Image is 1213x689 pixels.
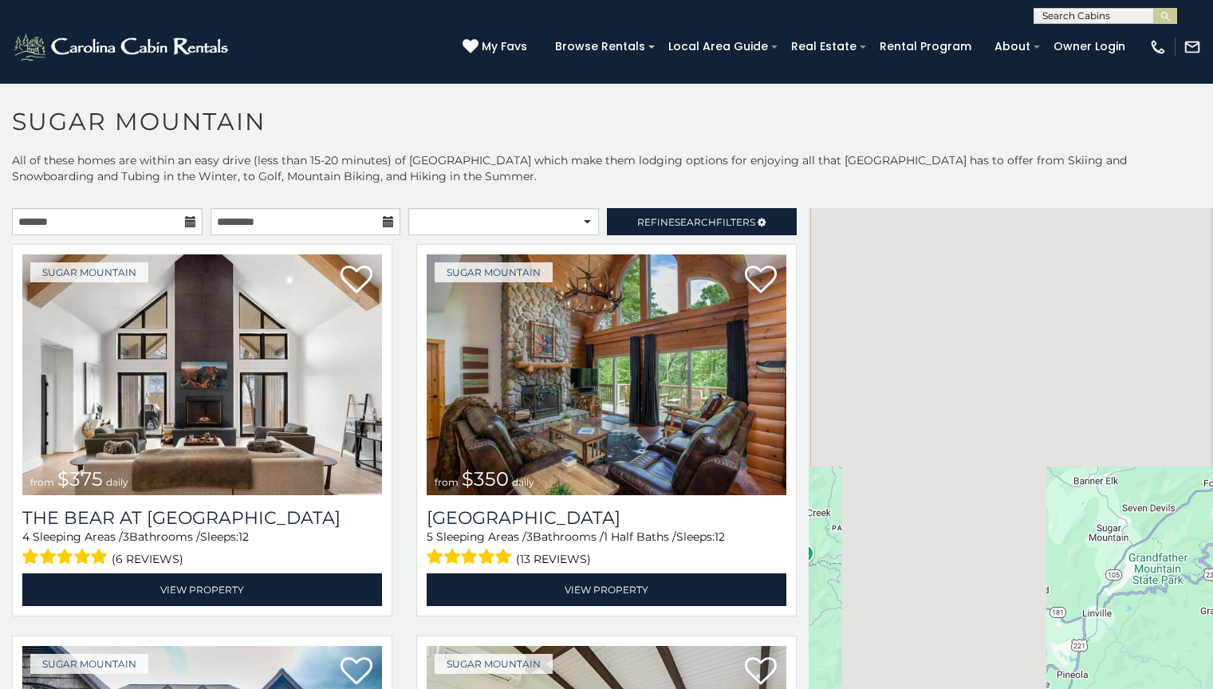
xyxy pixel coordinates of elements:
h3: Grouse Moor Lodge [427,507,786,529]
span: 4 [22,530,30,544]
a: Add to favorites [745,264,777,297]
span: 5 [427,530,433,544]
span: 3 [526,530,533,544]
span: $375 [57,467,103,490]
a: Sugar Mountain [30,262,148,282]
a: Real Estate [783,34,864,59]
div: Sleeping Areas / Bathrooms / Sleeps: [22,529,382,569]
span: 3 [123,530,129,544]
span: (13 reviews) [516,549,591,569]
img: 1714398141_thumbnail.jpeg [427,254,786,495]
a: View Property [427,573,786,606]
a: Local Area Guide [660,34,776,59]
a: Add to favorites [341,264,372,297]
img: mail-regular-white.png [1183,38,1201,56]
a: Browse Rentals [547,34,653,59]
span: 1 Half Baths / [604,530,676,544]
img: 1714387646_thumbnail.jpeg [22,254,382,495]
span: from [30,476,54,488]
img: phone-regular-white.png [1149,38,1167,56]
span: Search [675,216,716,228]
a: Add to favorites [745,656,777,689]
a: View Property [22,573,382,606]
a: RefineSearchFilters [607,208,798,235]
span: $350 [462,467,509,490]
span: Refine Filters [637,216,755,228]
h3: The Bear At Sugar Mountain [22,507,382,529]
a: from $350 daily [427,254,786,495]
a: Sugar Mountain [435,262,553,282]
span: 12 [238,530,249,544]
a: Rental Program [872,34,979,59]
a: The Bear At [GEOGRAPHIC_DATA] [22,507,382,529]
img: White-1-2.png [12,31,233,63]
span: daily [512,476,534,488]
span: My Favs [482,38,527,55]
div: Sleeping Areas / Bathrooms / Sleeps: [427,529,786,569]
a: from $375 daily [22,254,382,495]
a: Sugar Mountain [30,654,148,674]
span: daily [106,476,128,488]
a: Sugar Mountain [435,654,553,674]
a: About [987,34,1038,59]
a: My Favs [463,38,531,56]
span: 12 [715,530,725,544]
a: [GEOGRAPHIC_DATA] [427,507,786,529]
span: (6 reviews) [112,549,183,569]
span: from [435,476,459,488]
a: Add to favorites [341,656,372,689]
a: Owner Login [1046,34,1133,59]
